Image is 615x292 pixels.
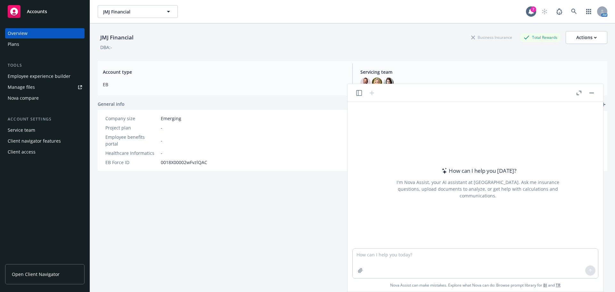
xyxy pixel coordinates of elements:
div: Business Insurance [468,33,515,41]
button: JMJ Financial [98,5,178,18]
span: JMJ Financial [103,8,159,15]
a: BI [543,282,547,288]
div: Overview [8,28,28,38]
div: 7 [530,6,536,12]
a: Overview [5,28,85,38]
a: TR [556,282,561,288]
div: Plans [8,39,19,49]
a: Nova compare [5,93,85,103]
div: Account settings [5,116,85,122]
div: EB Force ID [105,159,158,166]
img: photo [383,78,394,88]
div: JMJ Financial [98,33,136,42]
div: I'm Nova Assist, your AI assistant at [GEOGRAPHIC_DATA]. Ask me insurance questions, upload docum... [388,179,568,199]
div: Nova compare [8,93,39,103]
a: add [600,101,607,108]
a: Manage files [5,82,85,92]
span: Nova Assist can make mistakes. Explore what Nova can do: Browse prompt library for and [390,279,561,292]
a: Plans [5,39,85,49]
div: Healthcare Informatics [105,150,158,156]
span: General info [98,101,125,107]
div: Employee experience builder [8,71,70,81]
span: - [161,137,162,144]
img: photo [360,78,371,88]
a: Report a Bug [553,5,566,18]
div: Project plan [105,124,158,131]
div: Client navigator features [8,136,61,146]
span: Emerging [161,115,181,122]
div: DBA: - [100,44,112,51]
span: Servicing team [360,69,602,75]
a: Employee experience builder [5,71,85,81]
div: Actions [576,31,597,44]
a: Client access [5,147,85,157]
img: photo [372,78,382,88]
a: Service team [5,125,85,135]
a: Start snowing [538,5,551,18]
div: Employee benefits portal [105,134,158,147]
div: Service team [8,125,35,135]
span: 0018X00002wFvzlQAC [161,159,207,166]
span: - [161,150,162,156]
div: Client access [8,147,36,157]
span: - [161,124,162,131]
a: Client navigator features [5,136,85,146]
div: Total Rewards [521,33,561,41]
a: Search [568,5,580,18]
span: Account type [103,69,345,75]
span: Accounts [27,9,47,14]
a: Switch app [582,5,595,18]
a: Accounts [5,3,85,21]
span: Open Client Navigator [12,271,60,278]
div: Tools [5,62,85,69]
button: Actions [566,31,607,44]
div: How can I help you [DATE]? [440,167,516,175]
div: Manage files [8,82,35,92]
span: EB [103,81,345,88]
div: Company size [105,115,158,122]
